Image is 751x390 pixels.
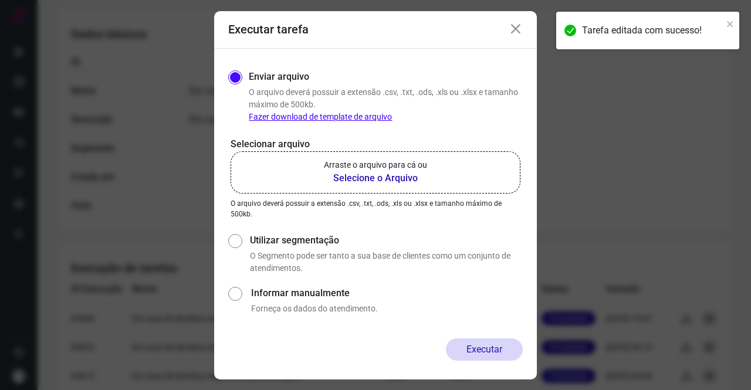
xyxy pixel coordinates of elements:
[251,286,523,300] label: Informar manualmente
[249,112,392,121] a: Fazer download de template de arquivo
[582,23,723,38] div: Tarefa editada com sucesso!
[324,159,427,171] p: Arraste o arquivo para cá ou
[726,16,735,30] button: close
[249,86,523,123] p: O arquivo deverá possuir a extensão .csv, .txt, .ods, .xls ou .xlsx e tamanho máximo de 500kb.
[231,137,520,151] p: Selecionar arquivo
[250,233,523,247] label: Utilizar segmentação
[228,22,309,36] h3: Executar tarefa
[249,70,309,84] label: Enviar arquivo
[250,250,523,274] p: O Segmento pode ser tanto a sua base de clientes como um conjunto de atendimentos.
[446,338,523,361] button: Executar
[324,171,427,185] b: Selecione o Arquivo
[251,303,523,315] p: Forneça os dados do atendimento.
[231,198,520,219] p: O arquivo deverá possuir a extensão .csv, .txt, .ods, .xls ou .xlsx e tamanho máximo de 500kb.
